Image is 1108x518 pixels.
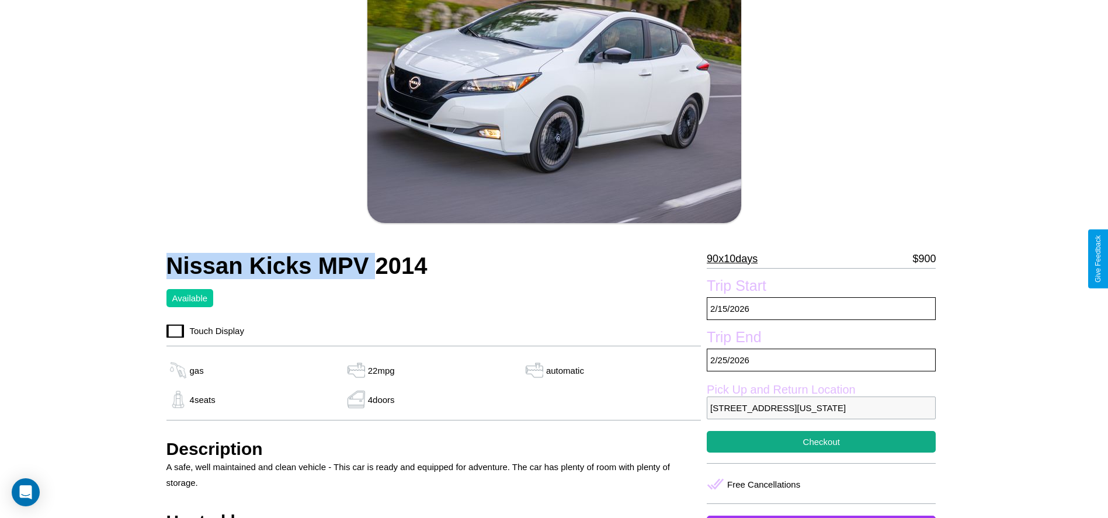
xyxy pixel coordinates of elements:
[12,478,40,506] div: Open Intercom Messenger
[190,363,204,378] p: gas
[368,363,395,378] p: 22 mpg
[166,253,701,279] h2: Nissan Kicks MPV 2014
[707,297,936,320] p: 2 / 15 / 2026
[184,323,244,339] p: Touch Display
[707,329,936,349] label: Trip End
[166,391,190,408] img: gas
[912,249,936,268] p: $ 900
[345,361,368,379] img: gas
[190,392,216,408] p: 4 seats
[546,363,584,378] p: automatic
[1094,235,1102,283] div: Give Feedback
[166,361,190,379] img: gas
[727,477,800,492] p: Free Cancellations
[166,459,701,491] p: A safe, well maintained and clean vehicle - This car is ready and equipped for adventure. The car...
[345,391,368,408] img: gas
[707,383,936,397] label: Pick Up and Return Location
[707,349,936,371] p: 2 / 25 / 2026
[707,277,936,297] label: Trip Start
[523,361,546,379] img: gas
[707,431,936,453] button: Checkout
[166,439,701,459] h3: Description
[707,397,936,419] p: [STREET_ADDRESS][US_STATE]
[368,392,395,408] p: 4 doors
[707,249,758,268] p: 90 x 10 days
[172,290,208,306] p: Available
